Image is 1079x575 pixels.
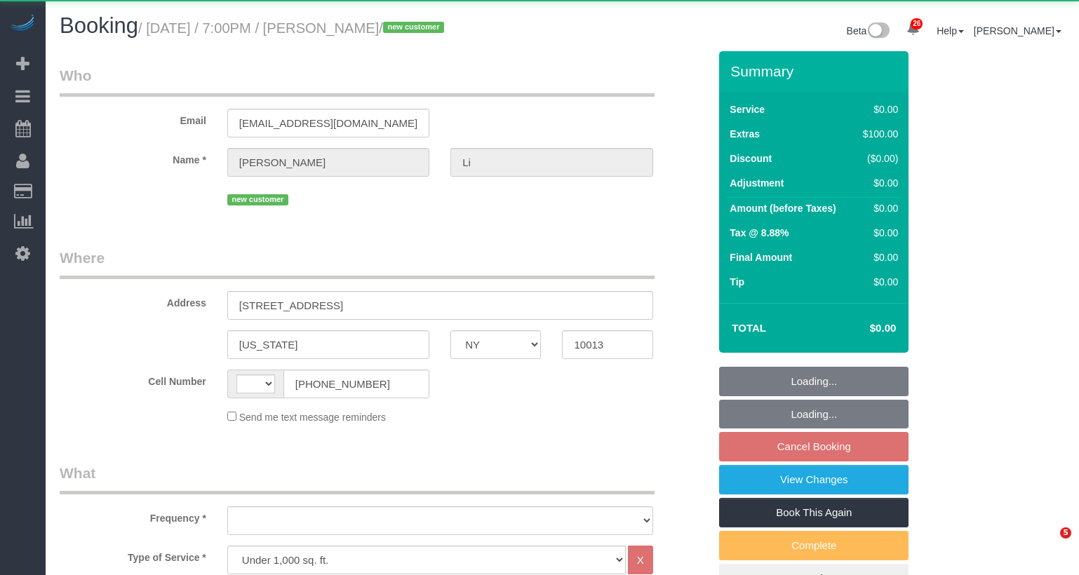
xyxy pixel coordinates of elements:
img: New interface [866,22,890,41]
label: Adjustment [730,176,784,190]
label: Frequency * [49,506,217,525]
label: Name * [49,148,217,167]
span: new customer [383,22,444,33]
div: $100.00 [857,127,898,141]
input: Cell Number [283,370,429,398]
span: Booking [60,13,138,38]
label: Extras [730,127,760,141]
label: Final Amount [730,250,792,264]
a: [PERSON_NAME] [974,25,1061,36]
h3: Summary [730,63,902,79]
input: First Name [227,148,429,177]
a: Beta [847,25,890,36]
legend: Where [60,248,655,279]
span: 5 [1060,527,1071,539]
input: Last Name [450,148,652,177]
a: View Changes [719,465,909,494]
input: City [227,330,429,359]
label: Amount (before Taxes) [730,201,836,215]
small: / [DATE] / 7:00PM / [PERSON_NAME] [138,20,448,36]
div: ($0.00) [857,151,898,165]
label: Service [730,102,765,116]
label: Tax @ 8.88% [730,226,789,240]
div: $0.00 [857,226,898,240]
span: / [379,20,448,36]
a: Help [937,25,964,36]
div: $0.00 [857,250,898,264]
span: Send me text message reminders [239,412,386,423]
span: 26 [911,18,923,29]
input: Email [227,109,429,137]
div: $0.00 [857,275,898,289]
iframe: Intercom live chat [1031,527,1065,561]
input: Zip Code [562,330,652,359]
a: 26 [899,14,927,45]
span: new customer [227,194,288,205]
label: Discount [730,151,772,165]
label: Tip [730,275,744,289]
img: Automaid Logo [8,14,36,34]
legend: Who [60,65,655,97]
label: Address [49,291,217,310]
h4: $0.00 [828,323,896,334]
div: $0.00 [857,201,898,215]
div: $0.00 [857,102,898,116]
label: Email [49,109,217,128]
div: $0.00 [857,176,898,190]
legend: What [60,463,655,494]
label: Type of Service * [49,546,217,564]
strong: Total [732,322,766,334]
label: Cell Number [49,370,217,388]
a: Book This Again [719,498,909,527]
